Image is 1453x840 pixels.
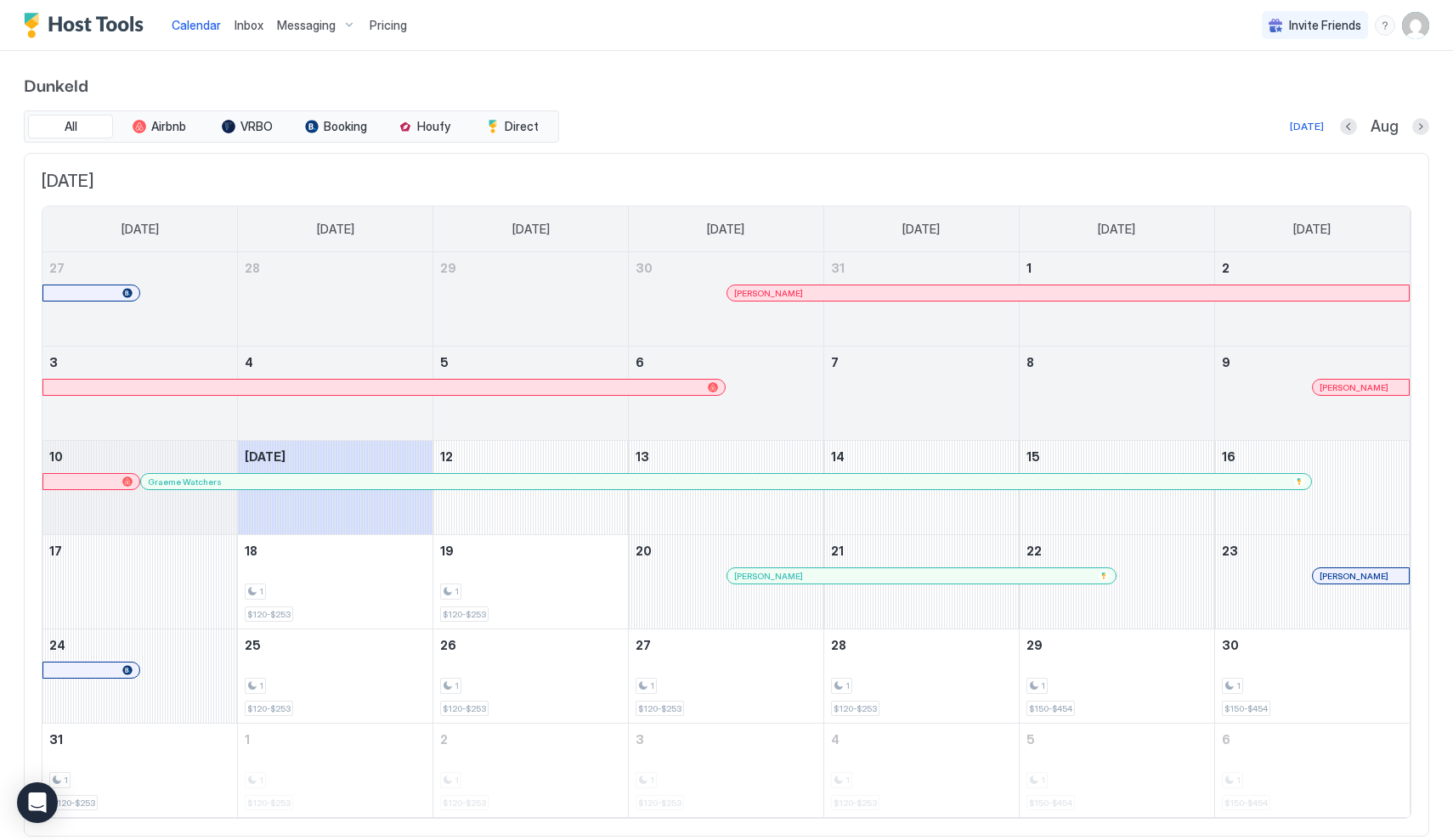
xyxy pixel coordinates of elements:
span: Invite Friends [1289,18,1361,33]
button: [DATE] [1287,116,1326,137]
td: August 13, 2025 [629,441,824,535]
td: August 24, 2025 [42,629,238,724]
div: [PERSON_NAME] [1320,382,1402,393]
td: September 4, 2025 [823,724,1019,818]
div: Open Intercom Messenger [17,782,58,823]
a: August 27, 2025 [629,629,823,661]
td: August 25, 2025 [238,629,433,724]
span: 29 [1026,638,1043,652]
span: 22 [1026,544,1042,558]
td: August 20, 2025 [629,535,824,629]
span: 13 [636,449,649,464]
span: [DATE] [317,222,354,237]
td: August 17, 2025 [42,535,238,629]
span: All [65,119,77,134]
span: Dunkeld [24,71,1429,97]
span: [DATE] [902,222,940,237]
td: August 22, 2025 [1019,535,1214,629]
div: [PERSON_NAME] [1320,571,1402,582]
a: August 5, 2025 [433,347,628,378]
span: 31 [49,732,63,747]
span: 21 [831,544,844,558]
span: VRBO [240,119,273,134]
button: VRBO [205,115,290,138]
a: August 17, 2025 [42,535,237,567]
span: 29 [440,261,456,275]
span: [PERSON_NAME] [1320,382,1388,393]
a: August 30, 2025 [1215,629,1410,661]
span: [PERSON_NAME] [1320,571,1388,582]
button: Houfy [382,115,466,138]
span: 1 [64,775,68,786]
a: July 30, 2025 [629,252,823,284]
a: August 7, 2025 [824,347,1019,378]
a: Thursday [885,206,957,252]
a: Sunday [105,206,176,252]
td: August 21, 2025 [823,535,1019,629]
a: Host Tools Logo [24,13,151,38]
td: August 1, 2025 [1019,252,1214,347]
a: August 14, 2025 [824,441,1019,472]
span: Booking [324,119,367,134]
div: menu [1375,15,1395,36]
span: [DATE] [707,222,744,237]
td: August 12, 2025 [433,441,629,535]
td: August 15, 2025 [1019,441,1214,535]
a: August 21, 2025 [824,535,1019,567]
span: 4 [245,355,253,369]
a: August 22, 2025 [1020,535,1214,567]
a: August 16, 2025 [1215,441,1410,472]
td: July 28, 2025 [238,252,433,347]
a: August 15, 2025 [1020,441,1214,472]
a: August 19, 2025 [433,535,628,567]
a: September 1, 2025 [238,724,433,755]
span: 3 [49,355,58,369]
div: [DATE] [1290,119,1324,134]
button: Previous month [1340,118,1357,135]
span: Direct [505,119,539,134]
span: 28 [245,261,260,275]
td: August 29, 2025 [1019,629,1214,724]
span: 30 [636,261,653,275]
a: Monday [300,206,371,252]
a: August 25, 2025 [238,629,433,661]
a: Wednesday [690,206,761,252]
a: August 26, 2025 [433,629,628,661]
span: 1 [1236,680,1241,691]
span: 26 [440,638,456,652]
span: 27 [636,638,651,652]
a: July 31, 2025 [824,252,1019,284]
a: August 13, 2025 [629,441,823,472]
td: July 29, 2025 [433,252,629,347]
button: Booking [293,115,378,138]
span: $150-$454 [1029,703,1072,714]
a: August 28, 2025 [824,629,1019,661]
span: 1 [845,680,850,691]
button: Airbnb [116,115,201,138]
a: Tuesday [495,206,567,252]
span: 1 [1026,261,1032,275]
span: Calendar [172,18,221,32]
span: $120-$253 [443,703,486,714]
span: 1 [245,732,250,747]
button: Direct [470,115,555,138]
a: August 9, 2025 [1215,347,1410,378]
span: [DATE] [1098,222,1135,237]
a: September 3, 2025 [629,724,823,755]
span: 30 [1222,638,1239,652]
a: September 4, 2025 [824,724,1019,755]
span: 1 [455,680,459,691]
td: August 10, 2025 [42,441,238,535]
div: [PERSON_NAME] [734,288,1402,299]
a: September 6, 2025 [1215,724,1410,755]
a: August 31, 2025 [42,724,237,755]
td: September 6, 2025 [1214,724,1410,818]
td: August 19, 2025 [433,535,629,629]
span: Graeme Watchers [148,476,222,488]
td: August 8, 2025 [1019,347,1214,441]
a: August 3, 2025 [42,347,237,378]
a: August 18, 2025 [238,535,433,567]
div: tab-group [24,110,559,143]
span: 16 [1222,449,1235,464]
span: 17 [49,544,62,558]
